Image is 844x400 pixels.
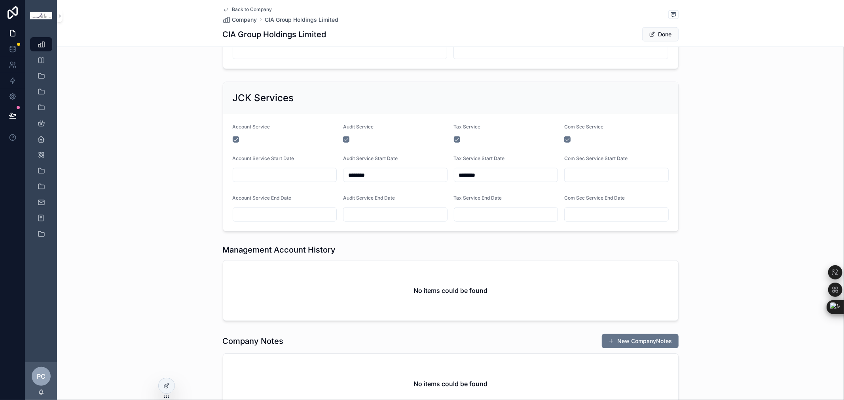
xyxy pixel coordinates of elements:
[413,379,487,389] h2: No items could be found
[343,195,395,201] span: Audit Service End Date
[265,16,339,24] a: CIA Group Holdings Limited
[343,124,374,130] span: Audit Service
[564,195,625,201] span: Com Sec Service End Date
[454,195,502,201] span: Tax Service End Date
[223,244,336,255] h1: Management Account History
[233,155,294,161] span: Account Service Start Date
[454,124,481,130] span: Tax Service
[37,372,46,381] span: PC
[564,124,603,130] span: Com Sec Service
[413,286,487,295] h2: No items could be found
[223,6,272,13] a: Back to Company
[223,16,257,24] a: Company
[343,155,398,161] span: Audit Service Start Date
[223,336,284,347] h1: Company Notes
[602,334,679,348] button: New CompanyNotes
[223,29,326,40] h1: CIA Group Holdings Limited
[30,12,52,20] img: App logo
[564,155,628,161] span: Com Sec Service Start Date
[454,155,505,161] span: Tax Service Start Date
[233,124,270,130] span: Account Service
[233,92,294,104] h2: JCK Services
[232,16,257,24] span: Company
[233,195,292,201] span: Account Service End Date
[232,6,272,13] span: Back to Company
[642,27,679,42] button: Done
[25,32,57,251] div: scrollable content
